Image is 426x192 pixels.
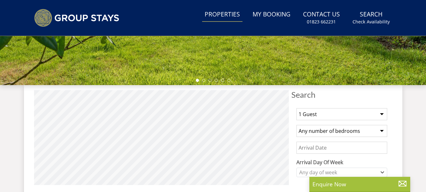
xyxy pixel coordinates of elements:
[291,90,392,99] span: Search
[353,19,390,25] small: Check Availability
[296,168,387,177] div: Combobox
[312,180,407,188] p: Enquire Now
[350,8,392,28] a: SearchCheck Availability
[298,169,379,176] div: Any day of week
[296,158,387,166] label: Arrival Day Of Week
[34,9,119,27] img: Group Stays
[301,8,342,28] a: Contact Us01823 662231
[296,142,387,154] input: Arrival Date
[202,8,242,22] a: Properties
[307,19,336,25] small: 01823 662231
[250,8,293,22] a: My Booking
[34,90,289,185] canvas: Map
